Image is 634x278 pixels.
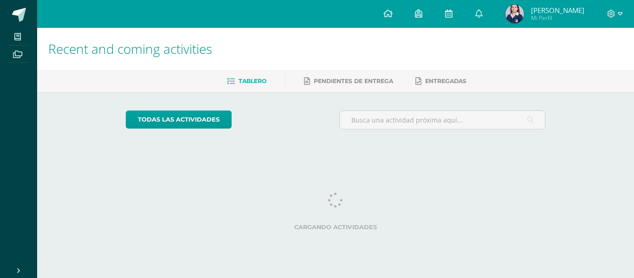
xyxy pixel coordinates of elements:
[48,40,212,58] span: Recent and coming activities
[304,74,393,89] a: Pendientes de entrega
[239,78,266,84] span: Tablero
[531,14,584,22] span: Mi Perfil
[227,74,266,89] a: Tablero
[531,6,584,15] span: [PERSON_NAME]
[314,78,393,84] span: Pendientes de entrega
[505,5,524,23] img: dec8df1200ccd7bd8674d58b6835b718.png
[126,110,232,129] a: todas las Actividades
[126,224,546,231] label: Cargando actividades
[425,78,466,84] span: Entregadas
[415,74,466,89] a: Entregadas
[340,111,545,129] input: Busca una actividad próxima aquí...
